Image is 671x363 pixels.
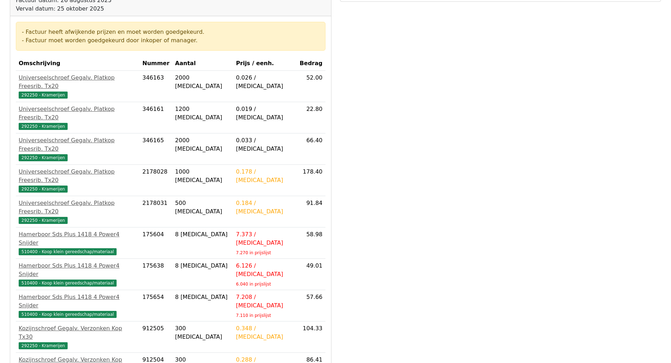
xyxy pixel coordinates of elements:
td: 912505 [139,321,172,353]
div: Universeelschroef Gegalv. Platkop Freesrib. Tx20 [19,199,137,216]
a: Universeelschroef Gegalv. Platkop Freesrib. Tx20292250 - Kramerijen [19,168,137,193]
th: Prijs / eenh. [233,56,297,71]
sub: 6.040 in prijslijst [236,282,271,287]
div: 0.184 / [MEDICAL_DATA] [236,199,294,216]
td: 175638 [139,259,172,290]
sub: 7.110 in prijslijst [236,313,271,318]
div: 0.348 / [MEDICAL_DATA] [236,324,294,341]
a: Hamerboor Sds Plus 1418 4 Power4 Snijder510400 - Koop klein gereedschap/materiaal [19,293,137,318]
div: 8 [MEDICAL_DATA] [175,230,230,239]
div: 7.373 / [MEDICAL_DATA] [236,230,294,247]
div: Kozijnschroef Gegalv. Verzonken Kop Tx30 [19,324,137,341]
div: Universeelschroef Gegalv. Platkop Freesrib. Tx20 [19,136,137,153]
div: 0.019 / [MEDICAL_DATA] [236,105,294,122]
span: 510400 - Koop klein gereedschap/materiaal [19,248,117,255]
a: Universeelschroef Gegalv. Platkop Freesrib. Tx20292250 - Kramerijen [19,136,137,162]
td: 346165 [139,133,172,165]
div: Universeelschroef Gegalv. Platkop Freesrib. Tx20 [19,168,137,184]
td: 175654 [139,290,172,321]
div: Universeelschroef Gegalv. Platkop Freesrib. Tx20 [19,74,137,90]
span: 510400 - Koop klein gereedschap/materiaal [19,311,117,318]
th: Bedrag [297,56,325,71]
div: 0.026 / [MEDICAL_DATA] [236,74,294,90]
div: 300 [MEDICAL_DATA] [175,324,230,341]
div: 0.033 / [MEDICAL_DATA] [236,136,294,153]
div: 500 [MEDICAL_DATA] [175,199,230,216]
td: 22.80 [297,102,325,133]
td: 52.00 [297,71,325,102]
th: Nummer [139,56,172,71]
div: 1000 [MEDICAL_DATA] [175,168,230,184]
div: - Factuur heeft afwijkende prijzen en moet worden goedgekeurd. [22,28,319,36]
a: Hamerboor Sds Plus 1418 4 Power4 Snijder510400 - Koop klein gereedschap/materiaal [19,230,137,256]
a: Universeelschroef Gegalv. Platkop Freesrib. Tx20292250 - Kramerijen [19,105,137,130]
span: 292250 - Kramerijen [19,342,68,349]
th: Aantal [172,56,233,71]
th: Omschrijving [16,56,139,71]
span: 510400 - Koop klein gereedschap/materiaal [19,280,117,287]
span: 292250 - Kramerijen [19,154,68,161]
td: 66.40 [297,133,325,165]
a: Kozijnschroef Gegalv. Verzonken Kop Tx30292250 - Kramerijen [19,324,137,350]
div: Verval datum: 25 oktober 2025 [16,5,176,13]
div: 8 [MEDICAL_DATA] [175,262,230,270]
a: Hamerboor Sds Plus 1418 4 Power4 Snijder510400 - Koop klein gereedschap/materiaal [19,262,137,287]
td: 104.33 [297,321,325,353]
div: Hamerboor Sds Plus 1418 4 Power4 Snijder [19,230,137,247]
div: - Factuur moet worden goedgekeurd door inkoper of manager. [22,36,319,45]
td: 178.40 [297,165,325,196]
td: 2178028 [139,165,172,196]
span: 292250 - Kramerijen [19,123,68,130]
td: 346163 [139,71,172,102]
sub: 7.270 in prijslijst [236,250,271,255]
a: Universeelschroef Gegalv. Platkop Freesrib. Tx20292250 - Kramerijen [19,74,137,99]
div: 2000 [MEDICAL_DATA] [175,74,230,90]
td: 2178031 [139,196,172,227]
a: Universeelschroef Gegalv. Platkop Freesrib. Tx20292250 - Kramerijen [19,199,137,224]
span: 292250 - Kramerijen [19,217,68,224]
div: 1200 [MEDICAL_DATA] [175,105,230,122]
span: 292250 - Kramerijen [19,92,68,99]
div: 8 [MEDICAL_DATA] [175,293,230,301]
td: 175604 [139,227,172,259]
div: 6.126 / [MEDICAL_DATA] [236,262,294,278]
td: 91.84 [297,196,325,227]
div: Universeelschroef Gegalv. Platkop Freesrib. Tx20 [19,105,137,122]
div: Hamerboor Sds Plus 1418 4 Power4 Snijder [19,293,137,310]
td: 346161 [139,102,172,133]
div: 0.178 / [MEDICAL_DATA] [236,168,294,184]
div: 7.208 / [MEDICAL_DATA] [236,293,294,310]
div: 2000 [MEDICAL_DATA] [175,136,230,153]
span: 292250 - Kramerijen [19,186,68,193]
div: Hamerboor Sds Plus 1418 4 Power4 Snijder [19,262,137,278]
td: 58.98 [297,227,325,259]
td: 57.66 [297,290,325,321]
td: 49.01 [297,259,325,290]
